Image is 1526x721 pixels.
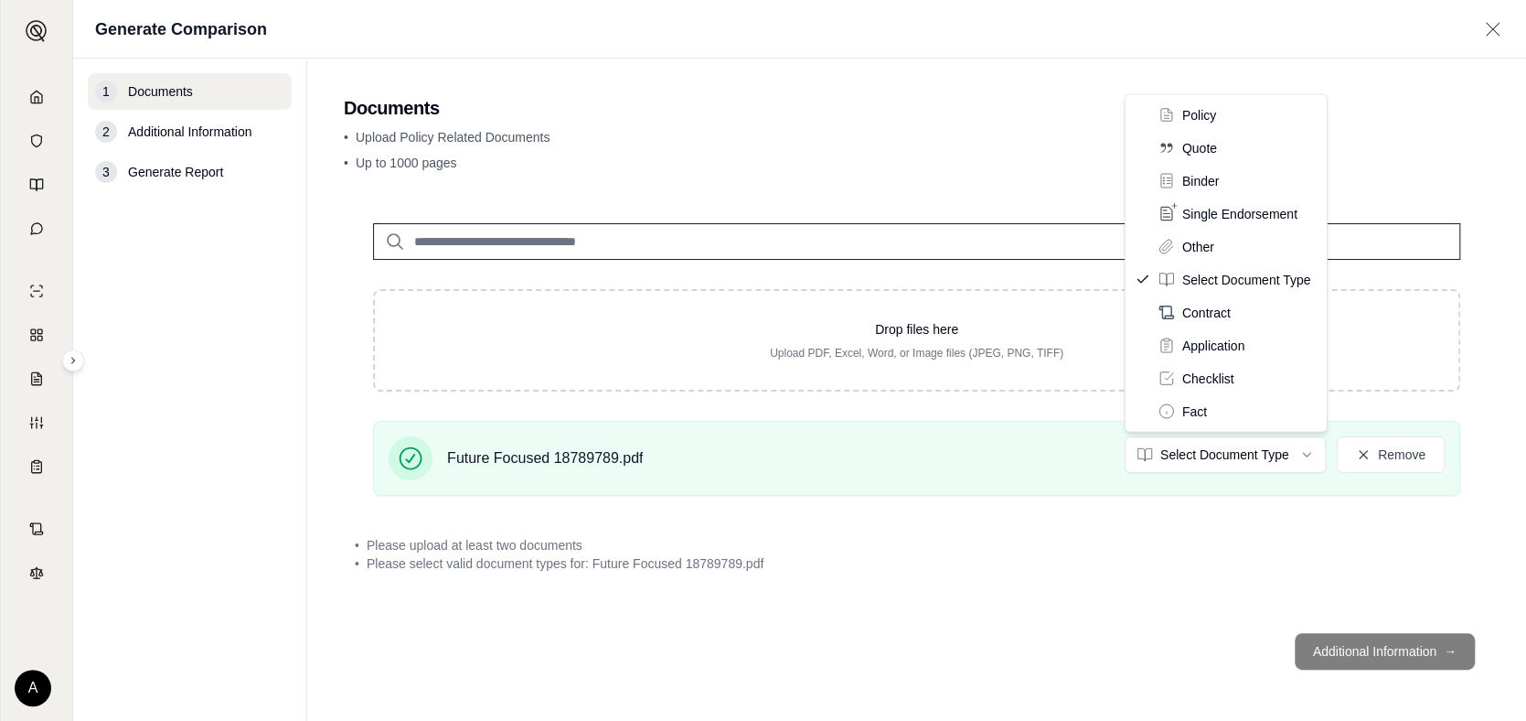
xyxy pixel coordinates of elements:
[1182,105,1216,124] span: Policy
[1182,171,1219,189] span: Binder
[1182,369,1234,387] span: Checklist
[1182,237,1214,255] span: Other
[1182,204,1297,222] span: Single Endorsement
[1182,138,1217,156] span: Quote
[1182,270,1311,288] span: Select Document Type
[1182,336,1245,354] span: Application
[1182,303,1231,321] span: Contract
[1182,402,1207,420] span: Fact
